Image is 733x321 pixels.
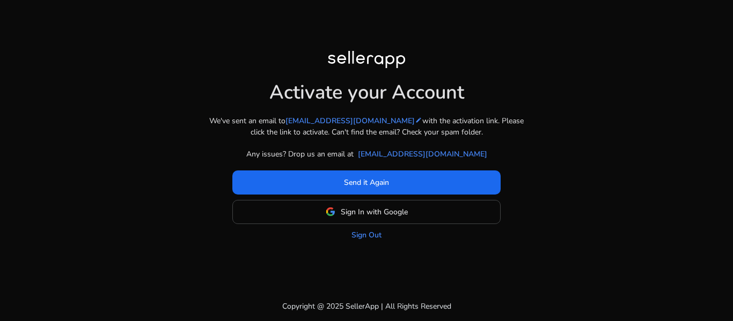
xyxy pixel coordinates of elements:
[358,148,487,160] a: [EMAIL_ADDRESS][DOMAIN_NAME]
[232,170,501,195] button: Send it Again
[232,200,501,224] button: Sign In with Google
[285,115,422,126] a: [EMAIL_ADDRESS][DOMAIN_NAME]
[206,115,527,138] p: We've sent an email to with the activation link. Please click the link to activate. Can't find th...
[344,177,389,188] span: Send it Again
[326,207,335,217] img: google-logo.svg
[269,72,464,104] h1: Activate your Account
[351,229,382,241] a: Sign Out
[341,206,408,218] span: Sign In with Google
[246,148,354,160] p: Any issues? Drop us an email at
[415,116,422,124] mat-icon: edit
